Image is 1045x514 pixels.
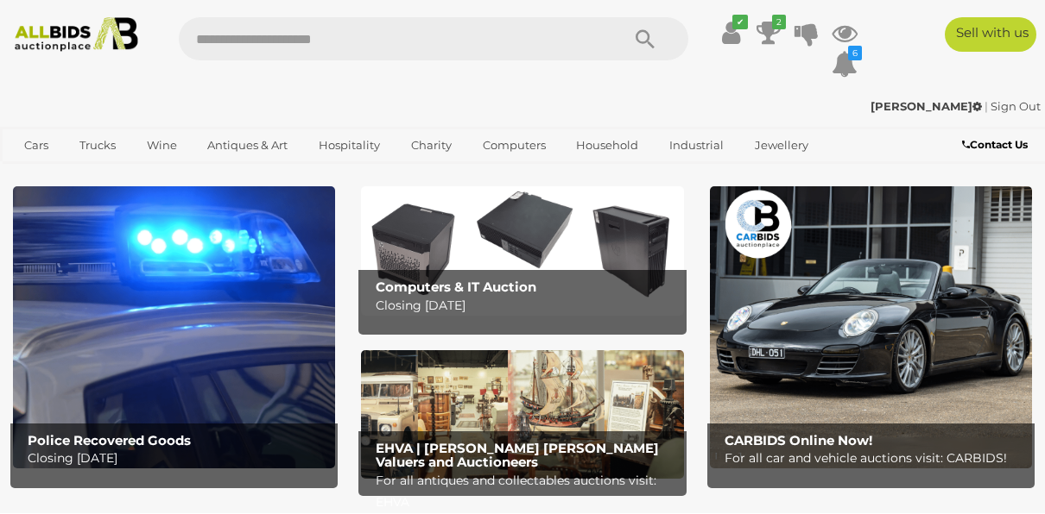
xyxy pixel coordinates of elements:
[143,160,288,188] a: [GEOGRAPHIC_DATA]
[718,17,744,48] a: ✔
[376,440,659,471] b: EHVA | [PERSON_NAME] [PERSON_NAME] Valuers and Auctioneers
[307,131,391,160] a: Hospitality
[756,17,782,48] a: 2
[361,186,683,315] img: Computers & IT Auction
[725,448,1026,469] p: For all car and vehicle auctions visit: CARBIDS!
[400,131,463,160] a: Charity
[472,131,557,160] a: Computers
[136,131,188,160] a: Wine
[13,160,68,188] a: Office
[8,17,145,52] img: Allbids.com.au
[710,186,1032,468] a: CARBIDS Online Now! CARBIDS Online Now! For all car and vehicle auctions visit: CARBIDS!
[376,279,536,295] b: Computers & IT Auction
[945,17,1036,52] a: Sell with us
[13,186,335,468] img: Police Recovered Goods
[77,160,135,188] a: Sports
[28,432,191,448] b: Police Recovered Goods
[28,448,329,469] p: Closing [DATE]
[871,99,982,113] strong: [PERSON_NAME]
[658,131,735,160] a: Industrial
[985,99,988,113] span: |
[732,15,748,29] i: ✔
[13,131,60,160] a: Cars
[848,46,862,60] i: 6
[991,99,1041,113] a: Sign Out
[962,138,1028,151] b: Contact Us
[710,186,1032,468] img: CARBIDS Online Now!
[196,131,299,160] a: Antiques & Art
[68,131,127,160] a: Trucks
[772,15,786,29] i: 2
[13,186,335,468] a: Police Recovered Goods Police Recovered Goods Closing [DATE]
[361,186,683,315] a: Computers & IT Auction Computers & IT Auction Closing [DATE]
[602,17,688,60] button: Search
[725,432,872,448] b: CARBIDS Online Now!
[871,99,985,113] a: [PERSON_NAME]
[744,131,820,160] a: Jewellery
[565,131,649,160] a: Household
[376,470,677,513] p: For all antiques and collectables auctions visit: EHVA
[962,135,1032,154] a: Contact Us
[361,350,683,479] img: EHVA | Evans Hastings Valuers and Auctioneers
[376,295,677,317] p: Closing [DATE]
[361,350,683,479] a: EHVA | Evans Hastings Valuers and Auctioneers EHVA | [PERSON_NAME] [PERSON_NAME] Valuers and Auct...
[832,48,858,79] a: 6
